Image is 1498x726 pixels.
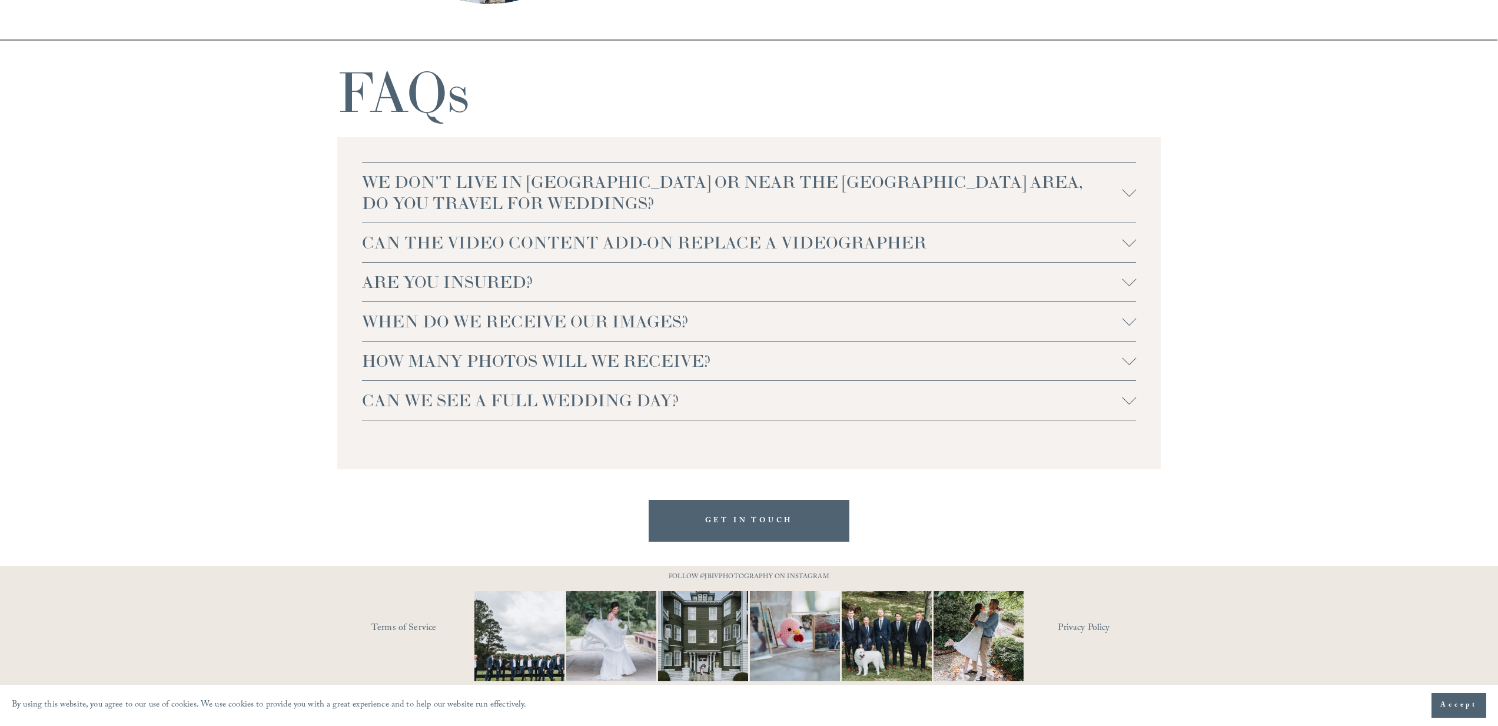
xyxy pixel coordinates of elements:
p: By using this website, you agree to our use of cookies. We use cookies to provide you with a grea... [12,697,527,714]
p: FOLLOW @JBIVPHOTOGRAPHY ON INSTAGRAM [646,571,852,584]
button: WHEN DO WE RECEIVE OUR IMAGES? [362,302,1137,341]
button: HOW MANY PHOTOS WILL WE RECEIVE? [362,342,1137,380]
button: WE DON'T LIVE IN [GEOGRAPHIC_DATA] OR NEAR THE [GEOGRAPHIC_DATA] AREA, DO YOU TRAVEL FOR WEDDINGS? [362,163,1137,223]
button: CAN THE VIDEO CONTENT ADD-ON REPLACE A VIDEOGRAPHER [362,223,1137,262]
img: Not every photo needs to be perfectly still, sometimes the best ones are the ones that feel like ... [544,591,679,681]
span: WE DON'T LIVE IN [GEOGRAPHIC_DATA] OR NEAR THE [GEOGRAPHIC_DATA] AREA, DO YOU TRAVEL FOR WEDDINGS? [362,171,1122,214]
button: CAN WE SEE A FULL WEDDING DAY? [362,381,1137,420]
img: Wideshots aren't just &quot;nice to have,&quot; they're a wedding day essential! 🙌 #Wideshotwedne... [645,591,761,681]
img: This has got to be one of the cutest detail shots I've ever taken for a wedding! 📷 @thewoobles #I... [728,591,863,681]
span: WHEN DO WE RECEIVE OUR IMAGES? [362,311,1122,332]
a: Terms of Service [371,619,509,638]
span: ARE YOU INSURED? [362,271,1122,293]
button: ARE YOU INSURED? [362,263,1137,301]
img: Definitely, not your typical #WideShotWednesday moment. It&rsquo;s all about the suits, the smile... [452,591,587,681]
a: GET IN TOUCH [649,500,850,542]
img: It&rsquo;s that time of year where weddings and engagements pick up and I get the joy of capturin... [934,576,1024,697]
span: CAN WE SEE A FULL WEDDING DAY? [362,390,1122,411]
span: CAN THE VIDEO CONTENT ADD-ON REPLACE A VIDEOGRAPHER [362,232,1122,253]
img: Happy #InternationalDogDay to all the pups who have made wedding days, engagement sessions, and p... [819,591,955,681]
h1: FAQs [337,64,469,121]
span: HOW MANY PHOTOS WILL WE RECEIVE? [362,350,1122,372]
span: Accept [1440,700,1477,711]
a: Privacy Policy [1058,619,1161,638]
button: Accept [1431,693,1486,718]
